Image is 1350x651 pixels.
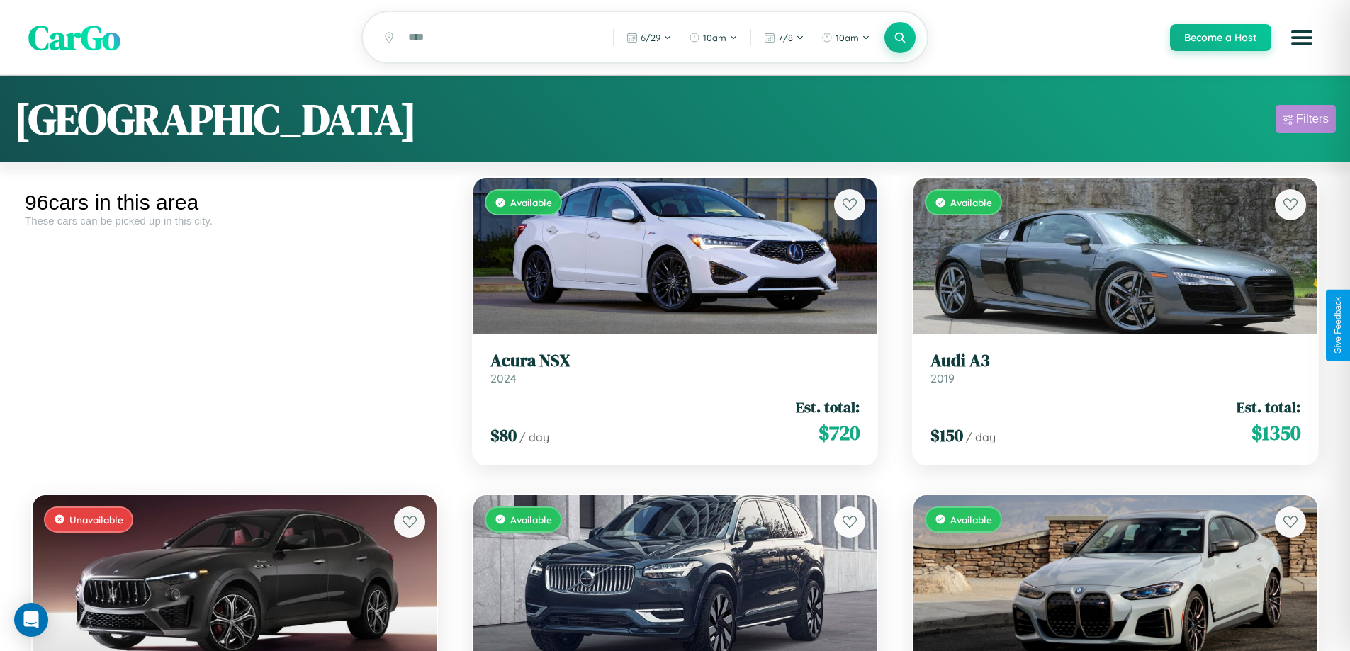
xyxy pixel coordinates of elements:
button: 10am [682,26,745,49]
button: Open menu [1282,18,1322,57]
span: CarGo [28,14,120,61]
span: Available [950,196,992,208]
span: 2019 [930,371,955,385]
span: $ 150 [930,424,963,447]
span: Available [510,514,552,526]
div: Open Intercom Messenger [14,603,48,637]
span: Est. total: [796,397,860,417]
div: Give Feedback [1333,297,1343,354]
span: $ 1350 [1251,419,1300,447]
a: Acura NSX2024 [490,351,860,385]
div: 96 cars in this area [25,191,444,215]
button: Filters [1276,105,1336,133]
div: Filters [1296,112,1329,126]
span: Available [950,514,992,526]
span: Est. total: [1237,397,1300,417]
button: 7/8 [757,26,811,49]
span: 10am [836,32,859,43]
h3: Acura NSX [490,351,860,371]
button: Become a Host [1170,24,1271,51]
span: 2024 [490,371,517,385]
a: Audi A32019 [930,351,1300,385]
h1: [GEOGRAPHIC_DATA] [14,90,417,148]
span: 6 / 29 [641,32,660,43]
span: / day [966,430,996,444]
span: $ 80 [490,424,517,447]
button: 10am [814,26,877,49]
button: 6/29 [619,26,679,49]
span: 7 / 8 [778,32,793,43]
span: Available [510,196,552,208]
span: Unavailable [69,514,123,526]
div: These cars can be picked up in this city. [25,215,444,227]
span: / day [519,430,549,444]
span: $ 720 [819,419,860,447]
span: 10am [703,32,726,43]
h3: Audi A3 [930,351,1300,371]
